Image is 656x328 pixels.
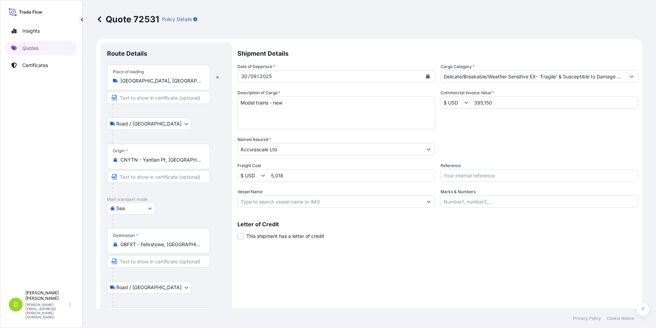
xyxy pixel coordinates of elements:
input: Text to appear on certificate [107,171,210,183]
a: Insights [6,24,77,38]
button: Show suggestions [464,99,471,106]
div: Origin [113,148,128,154]
p: Quotes [22,45,38,52]
div: / [248,72,250,80]
a: Quotes [6,41,77,55]
input: Number1, number2,... [441,195,638,208]
p: Shipment Details [237,43,638,63]
p: Route Details [107,50,147,58]
label: Vessel Name [237,188,262,195]
button: Show suggestions [422,143,435,155]
input: Full name [238,143,422,155]
input: Destination [120,241,201,248]
p: [PERSON_NAME] [PERSON_NAME] [25,290,68,301]
button: Select transport [107,281,191,294]
button: Show suggestions [625,70,638,83]
p: Policy Details [162,16,192,23]
button: Show suggestions [261,172,268,179]
span: Sea [116,205,125,212]
span: Road / [GEOGRAPHIC_DATA] [116,120,181,127]
div: day, [241,72,248,80]
p: Letter of Credit [237,221,638,227]
p: Main transport mode [107,197,225,202]
a: Privacy Policy [573,316,601,321]
span: D [14,301,18,308]
label: Commercial Invoice Value [441,89,494,96]
input: Place of loading [120,77,201,84]
p: Insights [22,28,40,34]
input: Enter amount [268,169,435,182]
input: Commercial Invoice Value [441,96,464,109]
button: Select transport [107,202,155,215]
input: Text to appear on certificate [107,91,210,104]
div: / [257,72,259,80]
span: Road / [GEOGRAPHIC_DATA] [116,284,181,291]
button: Show suggestions [422,195,435,208]
textarea: Model trains - new [237,96,435,129]
p: [PERSON_NAME][EMAIL_ADDRESS][PERSON_NAME][DOMAIN_NAME] [25,303,68,319]
label: Named Assured [237,136,271,143]
div: year, [259,72,272,80]
button: Select transport [107,118,191,130]
a: Certificates [6,58,77,72]
div: month, [250,72,257,80]
label: Reference [441,162,461,169]
input: Freight Cost [238,169,261,182]
input: Select a commodity type [441,70,625,83]
label: Description of Cargo [237,89,280,96]
div: Place of loading [113,69,144,75]
p: Certificates [22,62,48,69]
label: Marks & Numbers [441,188,476,195]
input: Text to appear on certificate [107,255,210,267]
p: Quote 72531 [96,14,159,25]
span: This shipment has a letter of credit [246,233,324,240]
a: Cookie Notice [607,316,634,321]
span: Date of Departure [237,63,275,70]
input: Origin [120,156,201,163]
input: Type amount [471,96,638,109]
input: Your internal reference [441,169,638,182]
label: Cargo Category [441,63,475,70]
label: Freight Cost [237,162,261,169]
button: Calendar [422,71,433,82]
div: Destination [113,233,138,238]
input: Type to search vessel name or IMO [238,195,422,208]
